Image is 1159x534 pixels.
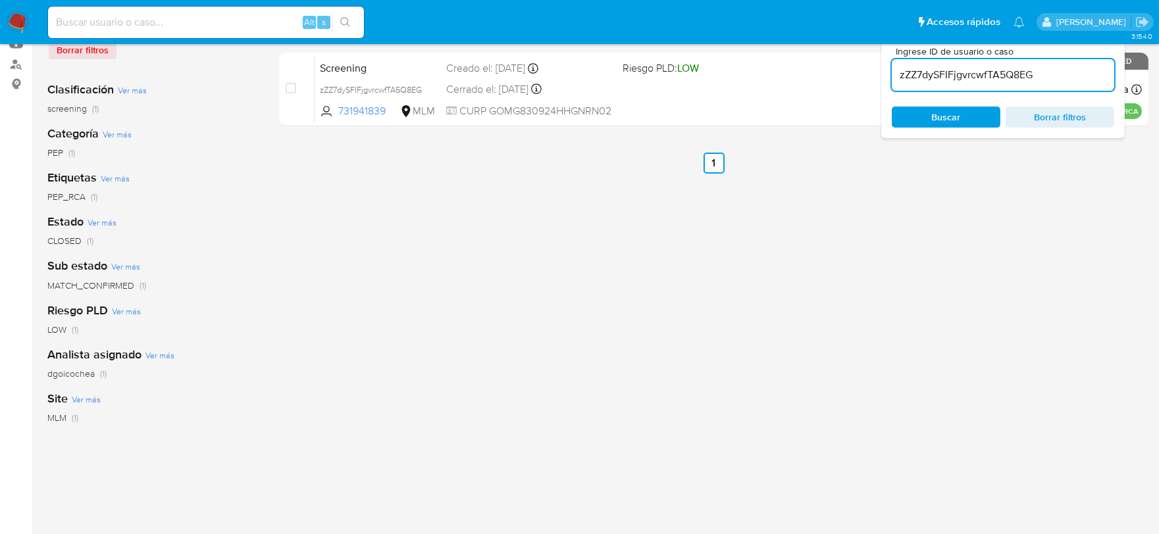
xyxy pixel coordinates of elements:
[1056,16,1131,28] p: dalia.goicochea@mercadolibre.com.mx
[322,16,326,28] span: s
[1135,15,1149,29] a: Salir
[48,14,364,31] input: Buscar usuario o caso...
[304,16,315,28] span: Alt
[332,13,359,32] button: search-icon
[927,15,1000,29] span: Accesos rápidos
[1014,16,1025,28] a: Notificaciones
[1131,31,1152,41] span: 3.154.0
